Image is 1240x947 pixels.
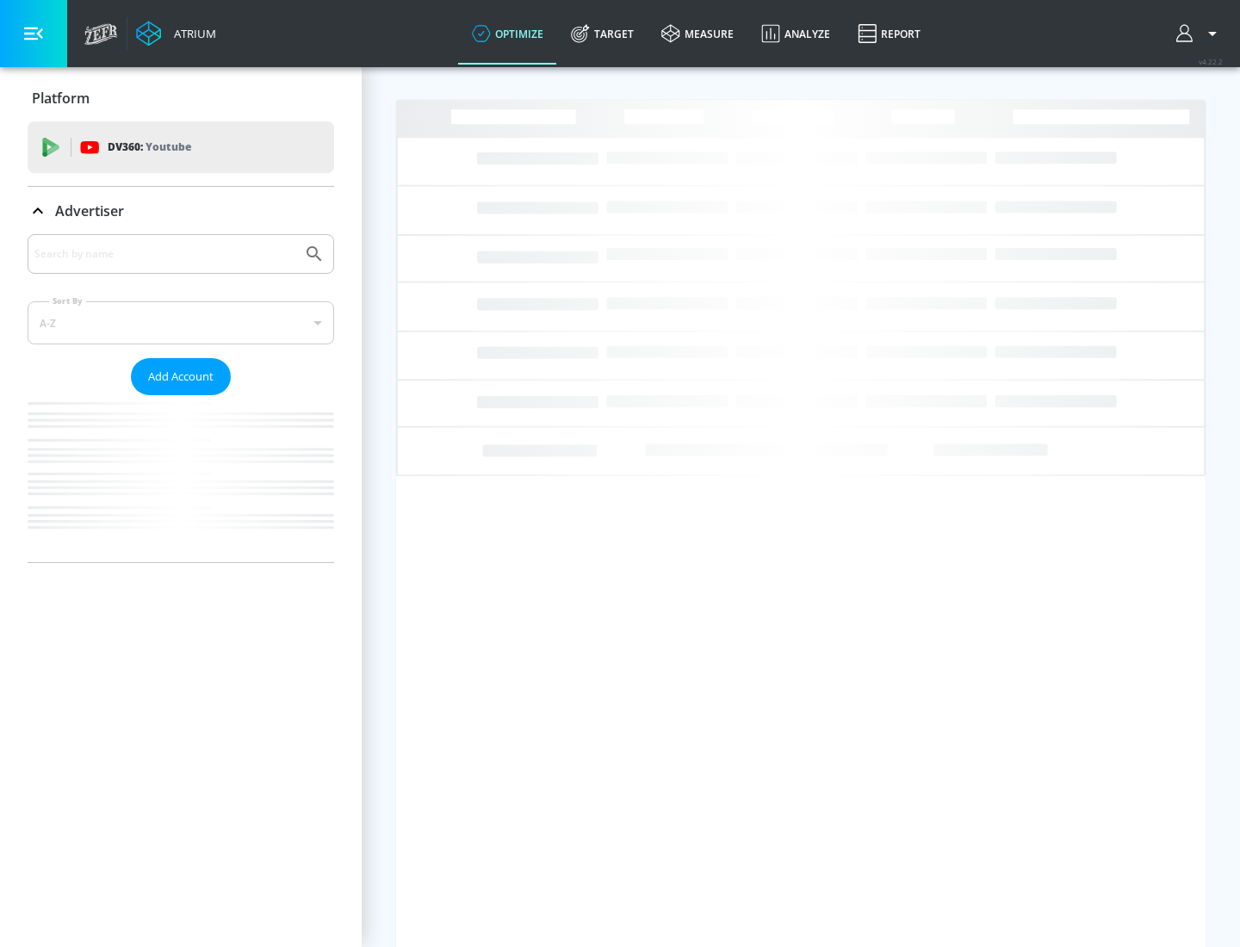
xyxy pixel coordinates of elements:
a: Atrium [136,21,216,46]
a: Target [557,3,648,65]
a: Analyze [747,3,844,65]
nav: list of Advertiser [28,395,334,562]
div: DV360: Youtube [28,121,334,173]
div: Advertiser [28,234,334,562]
a: Report [844,3,934,65]
p: Platform [32,89,90,108]
div: A-Z [28,301,334,344]
span: Add Account [148,367,214,387]
a: measure [648,3,747,65]
a: optimize [458,3,557,65]
p: Youtube [146,138,191,156]
label: Sort By [49,295,86,306]
p: DV360: [108,138,191,157]
div: Advertiser [28,187,334,235]
p: Advertiser [55,201,124,220]
input: Search by name [34,243,295,265]
span: v 4.22.2 [1199,57,1223,66]
button: Add Account [131,358,231,395]
div: Platform [28,74,334,122]
div: Atrium [167,26,216,41]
